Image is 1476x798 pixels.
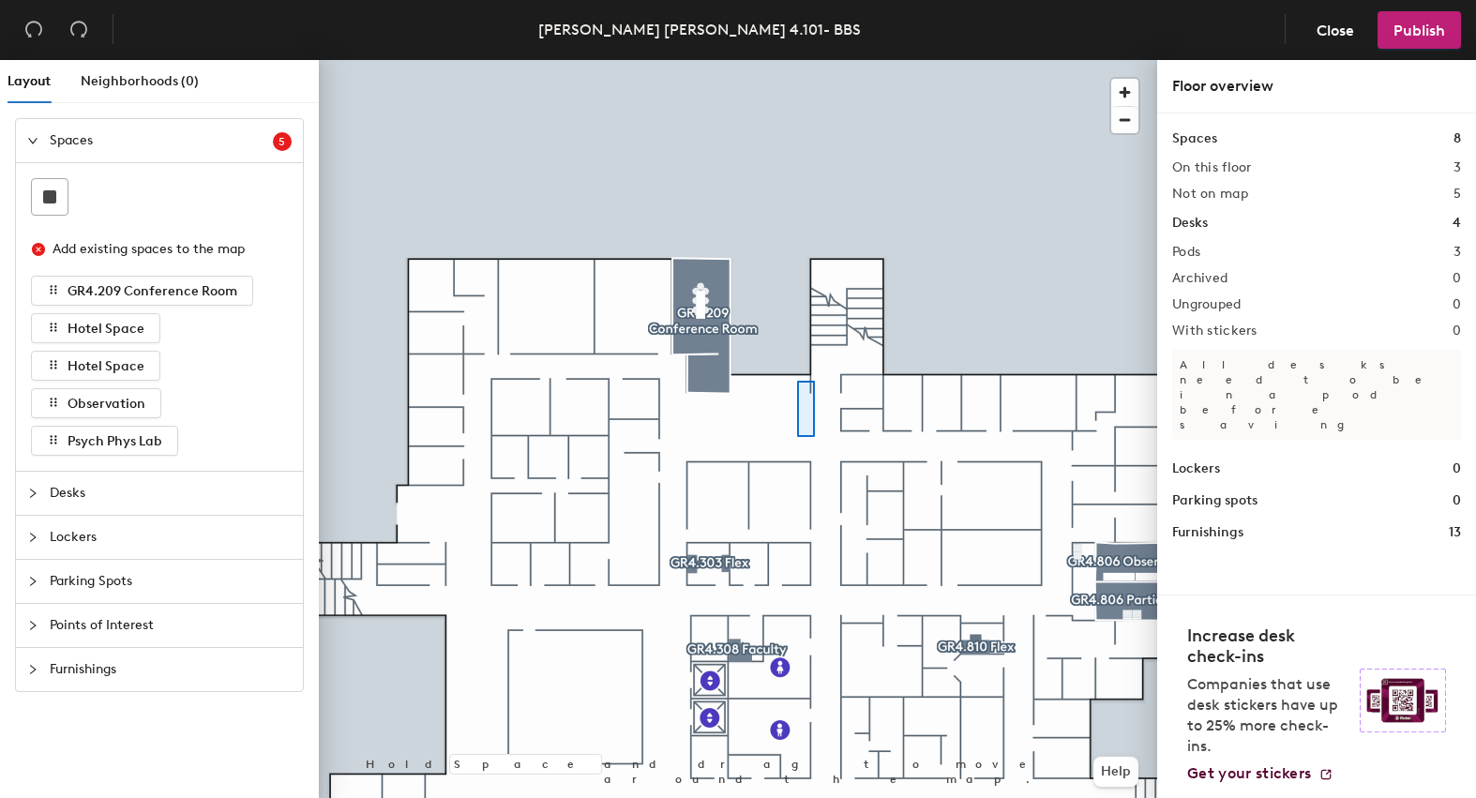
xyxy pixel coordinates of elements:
[68,283,237,299] span: GR4.209 Conference Room
[31,388,161,418] button: Observation
[1317,22,1354,39] span: Close
[1449,522,1461,543] h1: 13
[27,135,38,146] span: expanded
[1393,22,1445,39] span: Publish
[1187,674,1348,757] p: Companies that use desk stickers have up to 25% more check-ins.
[31,313,160,343] button: Hotel Space
[50,604,292,647] span: Points of Interest
[1093,757,1138,787] button: Help
[1172,350,1461,440] p: All desks need to be in a pod before saving
[1172,522,1243,543] h1: Furnishings
[1172,245,1200,260] h2: Pods
[1301,11,1370,49] button: Close
[1453,297,1461,312] h2: 0
[1172,187,1248,202] h2: Not on map
[1187,764,1311,782] span: Get your stickers
[8,73,51,89] span: Layout
[1453,271,1461,286] h2: 0
[50,516,292,559] span: Lockers
[1453,160,1461,175] h2: 3
[15,11,53,49] button: Undo (⌘ + Z)
[68,433,162,449] span: Psych Phys Lab
[53,239,276,260] div: Add existing spaces to the map
[1453,187,1461,202] h2: 5
[68,396,145,412] span: Observation
[27,532,38,543] span: collapsed
[1187,764,1333,783] a: Get your stickers
[1172,490,1258,511] h1: Parking spots
[60,11,98,49] button: Redo (⌘ + ⇧ + Z)
[1172,297,1242,312] h2: Ungrouped
[81,73,199,89] span: Neighborhoods (0)
[279,135,286,148] span: 5
[1172,271,1227,286] h2: Archived
[1453,459,1461,479] h1: 0
[1453,213,1461,233] h1: 4
[27,576,38,587] span: collapsed
[273,132,292,151] sup: 5
[50,472,292,515] span: Desks
[27,488,38,499] span: collapsed
[1453,128,1461,149] h1: 8
[1172,128,1217,149] h1: Spaces
[50,560,292,603] span: Parking Spots
[50,648,292,691] span: Furnishings
[32,243,45,256] span: close-circle
[68,321,144,337] span: Hotel Space
[1360,669,1446,732] img: Sticker logo
[1453,245,1461,260] h2: 3
[27,664,38,675] span: collapsed
[31,276,253,306] button: GR4.209 Conference Room
[68,358,144,374] span: Hotel Space
[50,119,273,162] span: Spaces
[1453,324,1461,339] h2: 0
[1172,160,1252,175] h2: On this floor
[1172,213,1208,233] h1: Desks
[27,620,38,631] span: collapsed
[1172,75,1461,98] div: Floor overview
[1172,324,1258,339] h2: With stickers
[538,18,861,41] div: [PERSON_NAME] [PERSON_NAME] 4.101- BBS
[31,426,178,456] button: Psych Phys Lab
[1378,11,1461,49] button: Publish
[1453,490,1461,511] h1: 0
[31,351,160,381] button: Hotel Space
[1187,625,1348,667] h4: Increase desk check-ins
[1172,459,1220,479] h1: Lockers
